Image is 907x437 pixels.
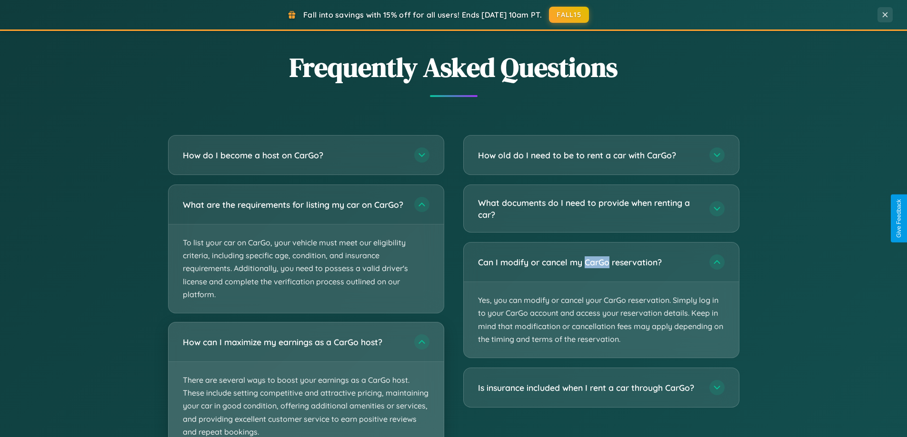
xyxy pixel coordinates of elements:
span: Fall into savings with 15% off for all users! Ends [DATE] 10am PT. [303,10,542,19]
h3: Can I modify or cancel my CarGo reservation? [478,256,700,268]
h3: What are the requirements for listing my car on CarGo? [183,199,405,211]
p: To list your car on CarGo, your vehicle must meet our eligibility criteria, including specific ag... [169,224,444,313]
h3: Is insurance included when I rent a car through CarGo? [478,382,700,394]
h3: What documents do I need to provide when renting a car? [478,197,700,220]
h2: Frequently Asked Questions [168,49,739,86]
h3: How do I become a host on CarGo? [183,149,405,161]
p: Yes, you can modify or cancel your CarGo reservation. Simply log in to your CarGo account and acc... [464,282,739,358]
button: FALL15 [549,7,589,23]
h3: How old do I need to be to rent a car with CarGo? [478,149,700,161]
div: Give Feedback [896,199,902,238]
h3: How can I maximize my earnings as a CarGo host? [183,336,405,348]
